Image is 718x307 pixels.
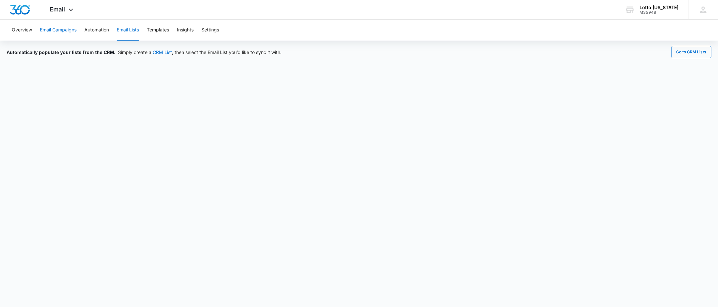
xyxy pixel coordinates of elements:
[640,10,679,15] div: account id
[201,20,219,41] button: Settings
[7,49,282,56] div: Simply create a , then select the Email List you’d like to sync it with.
[153,49,172,55] a: CRM List
[12,20,32,41] button: Overview
[84,20,109,41] button: Automation
[40,20,77,41] button: Email Campaigns
[50,6,65,13] span: Email
[640,5,679,10] div: account name
[147,20,169,41] button: Templates
[117,20,139,41] button: Email Lists
[7,49,115,55] span: Automatically populate your lists from the CRM.
[177,20,194,41] button: Insights
[672,46,711,58] button: Go to CRM Lists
